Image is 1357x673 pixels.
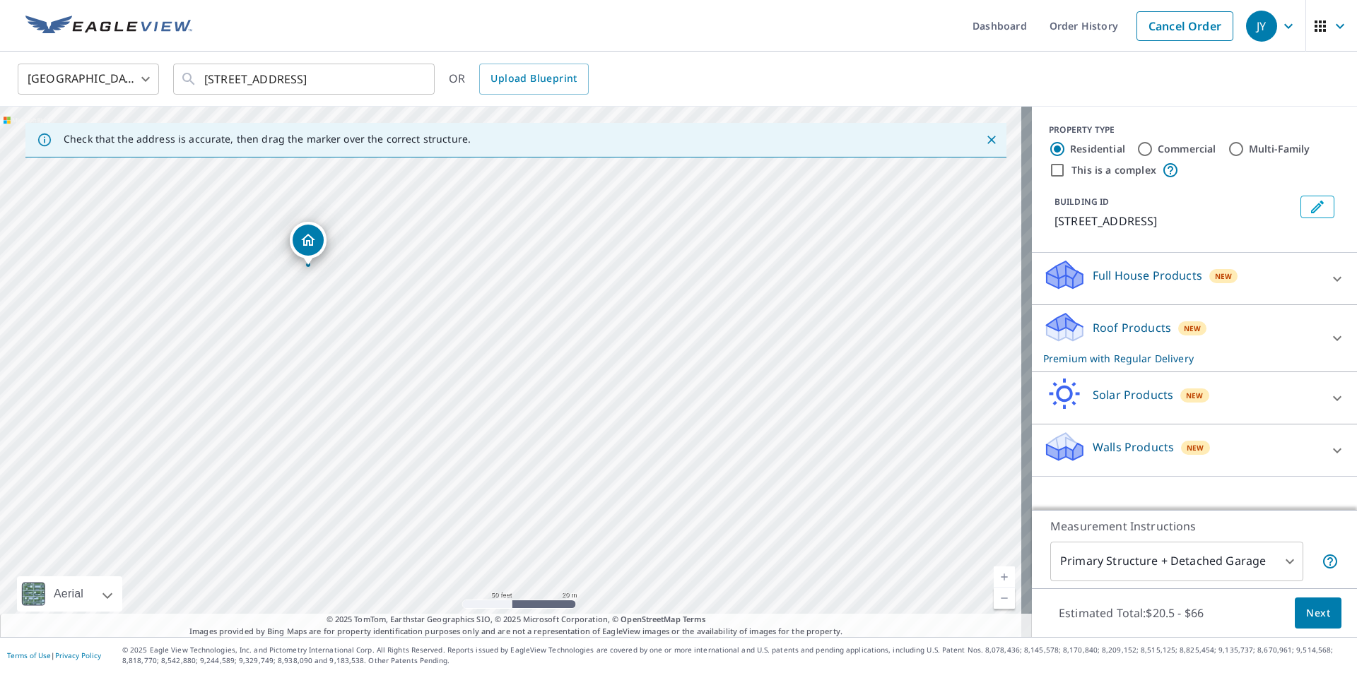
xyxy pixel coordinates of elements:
[204,59,406,99] input: Search by address or latitude-longitude
[1093,386,1173,403] p: Solar Products
[449,64,589,95] div: OR
[1071,163,1156,177] label: This is a complex
[25,16,192,37] img: EV Logo
[1049,124,1340,136] div: PROPERTY TYPE
[122,645,1350,666] p: © 2025 Eagle View Technologies, Inc. and Pictometry International Corp. All Rights Reserved. Repo...
[1047,597,1215,629] p: Estimated Total: $20.5 - $66
[290,222,327,266] div: Dropped pin, building 1, Residential property, 4718 M Ave NW Cedar Rapids, IA 52405
[64,133,471,145] p: Check that the address is accurate, then drag the marker over the correct structure.
[1093,319,1171,336] p: Roof Products
[1070,142,1125,156] label: Residential
[1184,323,1202,334] span: New
[683,614,706,624] a: Terms
[479,64,588,95] a: Upload Blueprint
[1093,439,1174,455] p: Walls Products
[327,614,706,626] span: © 2025 TomTom, Earthstar Geographics SIO, © 2025 Microsoft Corporation, ©
[1249,142,1310,156] label: Multi-Family
[18,59,159,99] div: [GEOGRAPHIC_DATA]
[1050,542,1303,581] div: Primary Structure + Detached Garage
[1300,196,1334,218] button: Edit building 1
[1043,378,1346,418] div: Solar ProductsNew
[1055,213,1295,230] p: [STREET_ADDRESS]
[982,131,1001,149] button: Close
[621,614,680,624] a: OpenStreetMap
[1043,351,1320,366] p: Premium with Regular Delivery
[49,576,88,612] div: Aerial
[7,650,51,660] a: Terms of Use
[1187,442,1204,453] span: New
[7,651,101,660] p: |
[994,588,1015,609] a: Current Level 19, Zoom Out
[1043,258,1346,299] div: Full House ProductsNew
[490,70,577,88] span: Upload Blueprint
[1158,142,1216,156] label: Commercial
[1093,267,1202,284] p: Full House Products
[1306,604,1330,622] span: Next
[1050,518,1339,535] p: Measurement Instructions
[994,566,1015,588] a: Current Level 19, Zoom In
[1186,390,1204,401] span: New
[1136,11,1233,41] a: Cancel Order
[1043,311,1346,366] div: Roof ProductsNewPremium with Regular Delivery
[1055,196,1109,208] p: BUILDING ID
[17,576,122,612] div: Aerial
[1295,597,1341,629] button: Next
[1246,11,1277,42] div: JY
[1215,270,1233,282] span: New
[1043,430,1346,470] div: Walls ProductsNew
[55,650,101,660] a: Privacy Policy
